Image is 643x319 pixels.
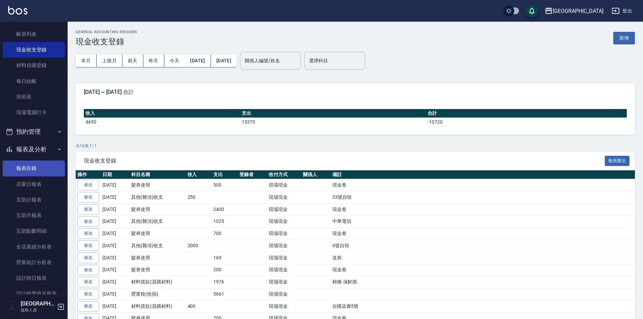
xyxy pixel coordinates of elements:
[101,228,129,240] td: [DATE]
[21,300,55,307] h5: [GEOGRAPHIC_DATA]
[77,289,99,299] a: 修改
[186,240,212,252] td: 2000
[77,277,99,287] a: 修改
[101,240,129,252] td: [DATE]
[426,109,627,118] th: 合計
[77,265,99,275] a: 修改
[331,252,635,264] td: 送剪
[101,276,129,288] td: [DATE]
[3,286,65,301] a: 設計師業績月報表
[553,7,603,15] div: [GEOGRAPHIC_DATA]
[101,264,129,276] td: [DATE]
[101,191,129,204] td: [DATE]
[84,157,605,164] span: 現金收支登錄
[3,239,65,255] a: 全店業績分析表
[76,30,137,34] h2: GENERAL ACCOUNTING RECORDS
[267,179,301,191] td: 現場現金
[129,288,186,300] td: 營業稅(稅捐)
[77,216,99,227] a: 修改
[143,55,164,67] button: 昨天
[129,228,186,240] td: 髮券使用
[5,300,19,314] img: Person
[267,203,301,215] td: 現場現金
[129,179,186,191] td: 髮券使用
[331,276,635,288] td: 棉條.保鮮摸.
[129,240,186,252] td: 其他(雜項)收支
[613,32,635,44] button: 新增
[3,192,65,208] a: 互助日報表
[186,191,212,204] td: 250
[129,276,186,288] td: 材料貨款(員購材料)
[101,170,129,179] th: 日期
[542,4,606,18] button: [GEOGRAPHIC_DATA]
[8,6,27,15] img: Logo
[267,191,301,204] td: 現場現金
[129,264,186,276] td: 髮券使用
[212,276,238,288] td: 1976
[77,180,99,190] a: 修改
[129,203,186,215] td: 髮券使用
[605,156,630,166] button: 報表匯出
[77,253,99,263] a: 修改
[77,301,99,312] a: 修改
[129,215,186,228] td: 其他(雜項)收支
[164,55,185,67] button: 今天
[240,118,426,126] td: 15370
[3,176,65,192] a: 店家日報表
[212,170,238,179] th: 支出
[101,252,129,264] td: [DATE]
[3,73,65,89] a: 每日結帳
[267,240,301,252] td: 現場現金
[331,179,635,191] td: 現金卷
[76,55,97,67] button: 本月
[84,118,240,126] td: 4650
[3,255,65,270] a: 營業統計分析表
[101,203,129,215] td: [DATE]
[77,240,99,251] a: 修改
[238,170,267,179] th: 登錄者
[240,109,426,118] th: 支出
[212,228,238,240] td: 700
[76,37,137,46] h3: 現金收支登錄
[426,118,627,126] td: -10720
[331,228,635,240] td: 現金卷
[212,252,238,264] td: 169
[101,300,129,312] td: [DATE]
[613,35,635,41] a: 新增
[77,204,99,215] a: 修改
[84,109,240,118] th: 收入
[185,55,211,67] button: [DATE]
[101,288,129,300] td: [DATE]
[3,161,65,176] a: 報表目錄
[186,170,212,179] th: 收入
[129,191,186,204] td: 其他(雜項)收支
[3,223,65,239] a: 互助點數明細
[3,89,65,105] a: 排班表
[3,123,65,141] button: 預約管理
[331,170,635,179] th: 備註
[3,105,65,120] a: 現場電腦打卡
[3,26,65,42] a: 帳單列表
[76,143,635,149] p: 共 16 筆, 1 / 1
[3,42,65,58] a: 現金收支登錄
[129,170,186,179] th: 科目名稱
[122,55,143,67] button: 前天
[76,170,101,179] th: 操作
[3,270,65,286] a: 設計師日報表
[609,5,635,17] button: 登出
[77,192,99,203] a: 修改
[212,264,238,276] td: 200
[97,55,122,67] button: 上個月
[525,4,539,18] button: save
[3,141,65,158] button: 報表及分析
[84,89,627,95] span: [DATE] ~ [DATE] 合計
[211,55,237,67] button: [DATE]
[267,252,301,264] td: 現場現金
[3,58,65,73] a: 材料自購登錄
[186,300,212,312] td: 400
[212,179,238,191] td: 500
[331,300,635,312] td: 自購染膏5號
[331,191,635,204] td: 33號自領
[101,179,129,191] td: [DATE]
[331,240,635,252] td: 6號自領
